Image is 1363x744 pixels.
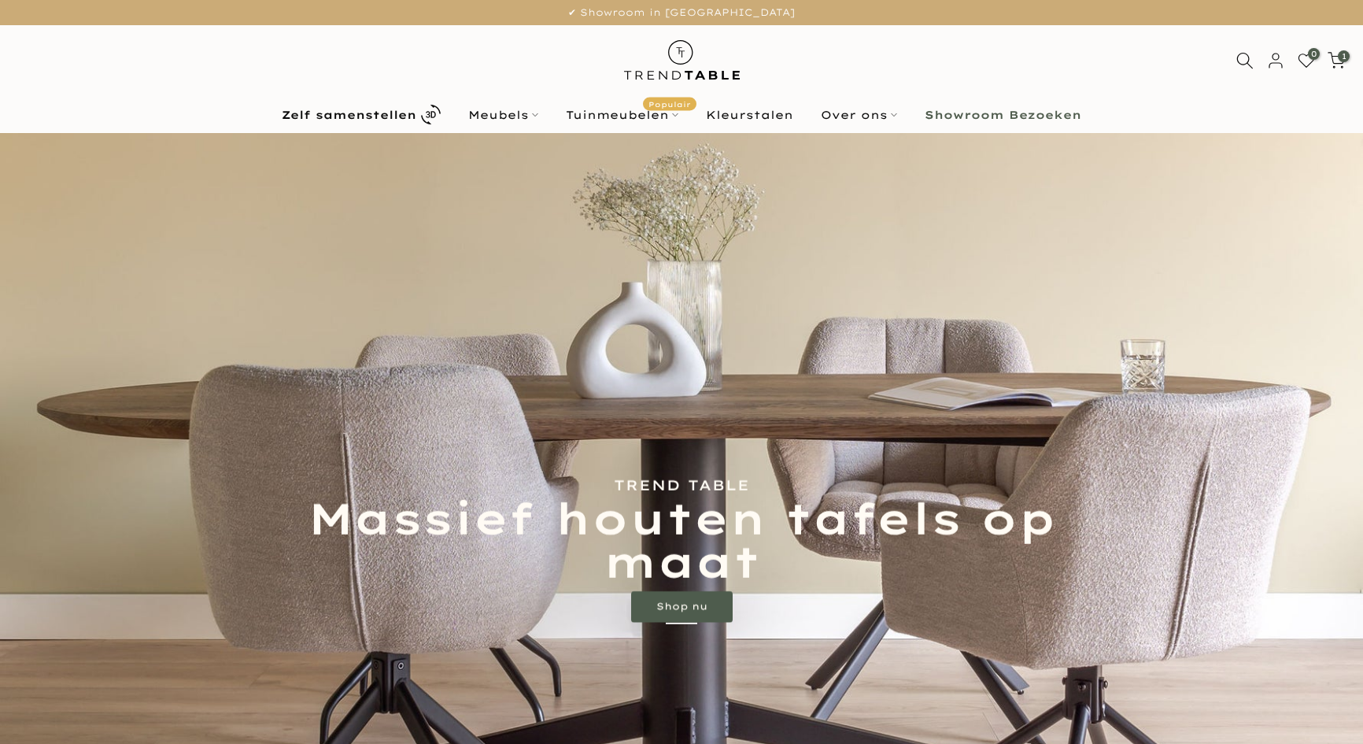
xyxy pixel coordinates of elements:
a: TuinmeubelenPopulair [552,105,693,124]
span: 0 [1308,48,1320,60]
b: Zelf samenstellen [282,109,416,120]
span: Populair [643,97,696,110]
p: ✔ Showroom in [GEOGRAPHIC_DATA] [20,4,1343,21]
span: 1 [1338,50,1350,62]
b: Showroom Bezoeken [925,109,1081,120]
img: trend-table [613,25,751,95]
a: Kleurstalen [693,105,807,124]
a: Over ons [807,105,911,124]
a: Shop nu [631,591,733,623]
a: Meubels [455,105,552,124]
a: Zelf samenstellen [268,101,455,128]
a: Showroom Bezoeken [911,105,1095,124]
a: 1 [1328,52,1345,69]
a: 0 [1298,52,1315,69]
